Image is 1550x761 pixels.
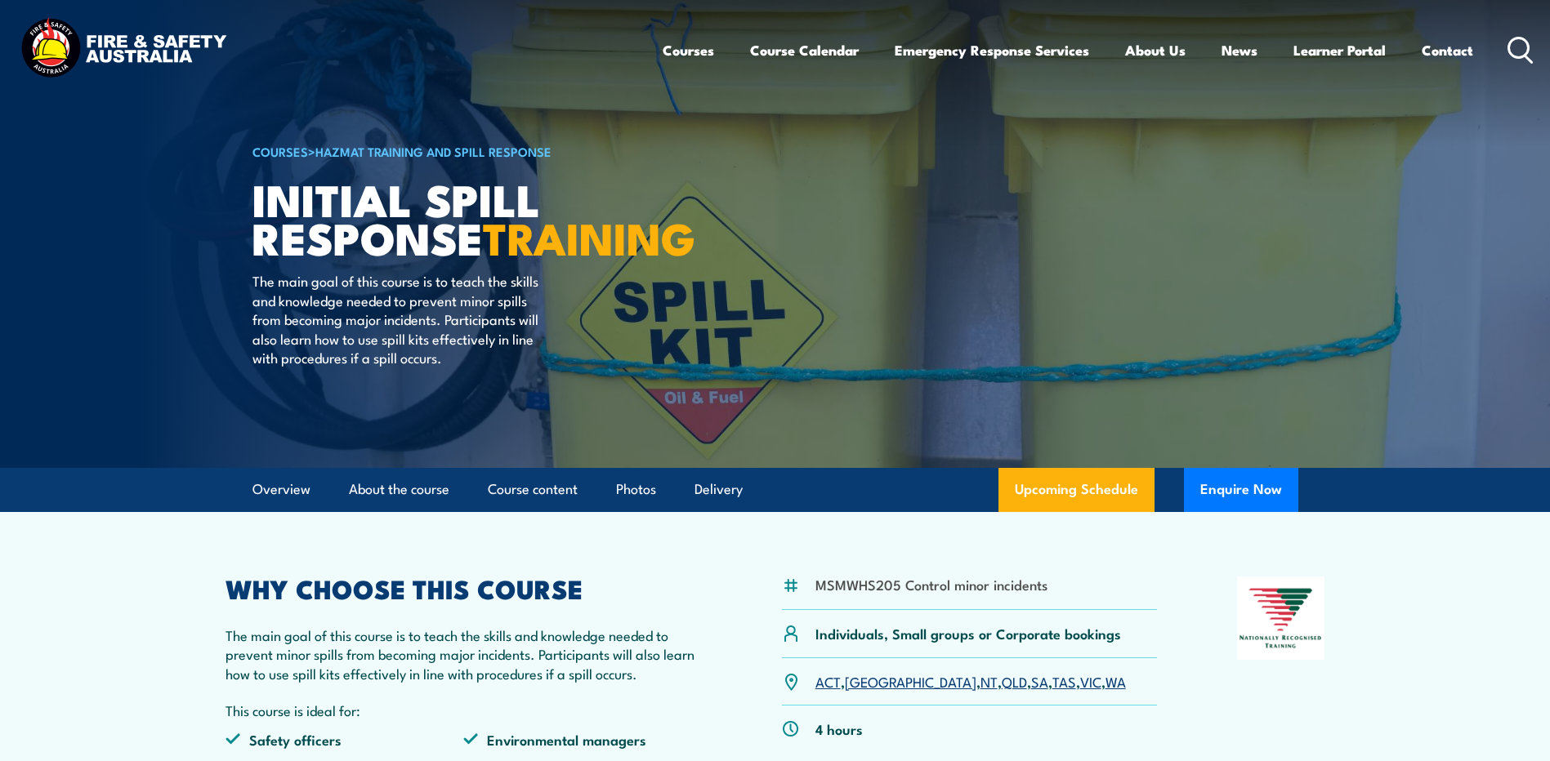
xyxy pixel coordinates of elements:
a: WA [1106,671,1126,691]
li: MSMWHS205 Control minor incidents [815,575,1047,594]
a: News [1222,29,1257,72]
a: Delivery [695,468,743,511]
li: Environmental managers [463,730,702,749]
li: Safety officers [226,730,464,749]
h2: WHY CHOOSE THIS COURSE [226,576,703,599]
a: ACT [815,671,841,691]
h1: Initial Spill Response [252,180,656,256]
a: SA [1031,671,1048,691]
p: Individuals, Small groups or Corporate bookings [815,624,1121,643]
p: , , , , , , , [815,672,1126,691]
a: VIC [1080,671,1101,691]
a: HAZMAT Training and Spill Response [315,142,552,160]
a: Upcoming Schedule [998,468,1155,512]
a: Learner Portal [1293,29,1386,72]
p: The main goal of this course is to teach the skills and knowledge needed to prevent minor spills ... [252,271,551,367]
a: Course Calendar [750,29,859,72]
h6: > [252,141,656,161]
img: Nationally Recognised Training logo. [1237,576,1325,660]
strong: TRAINING [483,202,695,270]
a: TAS [1052,671,1076,691]
a: About the course [349,468,449,511]
a: Emergency Response Services [895,29,1089,72]
p: The main goal of this course is to teach the skills and knowledge needed to prevent minor spills ... [226,625,703,683]
button: Enquire Now [1184,468,1298,512]
p: This course is ideal for: [226,701,703,719]
a: COURSES [252,142,308,160]
a: Contact [1422,29,1473,72]
a: Courses [663,29,714,72]
a: [GEOGRAPHIC_DATA] [845,671,976,691]
a: Course content [488,468,578,511]
a: Photos [616,468,656,511]
a: About Us [1125,29,1186,72]
a: NT [980,671,998,691]
p: 4 hours [815,719,863,738]
a: QLD [1002,671,1027,691]
a: Overview [252,468,310,511]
